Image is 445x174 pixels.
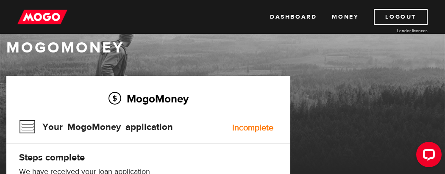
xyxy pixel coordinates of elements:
[270,9,317,25] a: Dashboard
[19,116,173,138] h3: Your MogoMoney application
[6,39,439,57] h1: MogoMoney
[19,90,278,108] h2: MogoMoney
[364,28,428,34] a: Lender licences
[17,9,67,25] img: mogo_logo-11ee424be714fa7cbb0f0f49df9e16ec.png
[19,152,278,163] h4: Steps complete
[409,138,445,174] iframe: LiveChat chat widget
[332,9,359,25] a: Money
[374,9,428,25] a: Logout
[232,124,273,132] div: Incomplete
